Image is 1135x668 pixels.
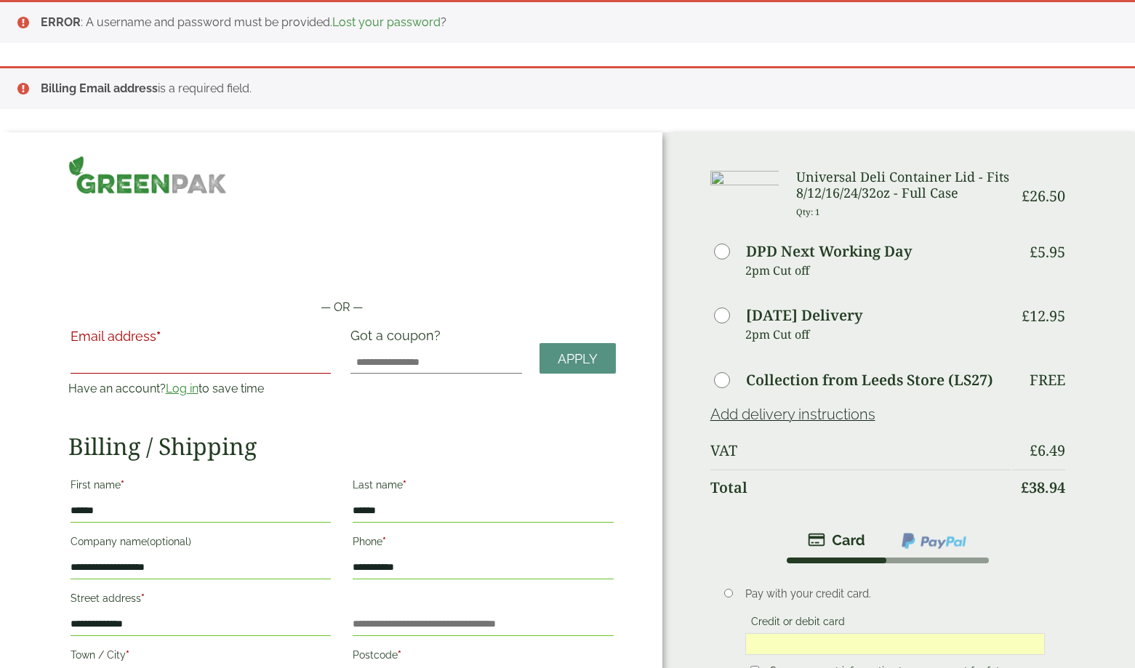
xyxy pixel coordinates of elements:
img: GreenPak Supplies [68,156,228,194]
li: : A username and password must be provided. ? [41,14,1112,31]
img: ppcp-gateway.png [900,531,968,550]
label: Last name [353,475,613,499]
abbr: required [382,536,386,547]
label: Got a coupon? [350,328,446,350]
h2: Billing / Shipping [68,432,616,460]
span: £ [1022,186,1030,206]
bdi: 6.49 [1030,440,1065,460]
label: Company name [71,531,331,556]
bdi: 5.95 [1030,242,1065,262]
p: — OR — [68,299,616,316]
a: Add delivery instructions [710,406,875,423]
strong: Billing Email address [41,81,158,95]
bdi: 12.95 [1022,306,1065,326]
p: Free [1030,371,1065,389]
p: Have an account? to save time [68,380,333,398]
th: VAT [710,433,1011,468]
label: Email address [71,330,331,350]
abbr: required [403,479,406,491]
abbr: required [156,329,161,344]
a: Lost your password [332,15,441,29]
label: First name [71,475,331,499]
th: Total [710,470,1011,505]
bdi: 38.94 [1021,478,1065,497]
p: Pay with your credit card. [745,586,1044,602]
abbr: required [126,649,129,661]
p: 2pm Cut off [745,323,1011,345]
abbr: required [141,592,145,604]
iframe: Secure card payment input frame [750,637,1040,651]
li: is a required field. [41,80,1112,97]
span: £ [1022,306,1030,326]
span: (optional) [147,536,191,547]
span: £ [1030,440,1038,460]
abbr: required [121,479,124,491]
label: Phone [353,531,613,556]
strong: ERROR [41,15,81,29]
h3: Universal Deli Container Lid - Fits 8/12/16/24/32oz - Full Case [796,169,1011,201]
span: £ [1030,242,1038,262]
img: stripe.png [808,531,865,549]
label: Collection from Leeds Store (LS27) [746,373,993,387]
iframe: Secure payment button frame [68,252,616,281]
a: Log in [166,382,198,395]
a: Apply [540,343,616,374]
p: 2pm Cut off [745,259,1011,281]
span: £ [1021,478,1029,497]
label: Street address [71,588,331,613]
label: DPD Next Working Day [746,244,912,259]
abbr: required [398,649,401,661]
small: Qty: 1 [796,206,820,217]
bdi: 26.50 [1022,186,1065,206]
span: Apply [558,351,598,367]
label: [DATE] Delivery [746,308,862,323]
label: Credit or debit card [745,616,851,632]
